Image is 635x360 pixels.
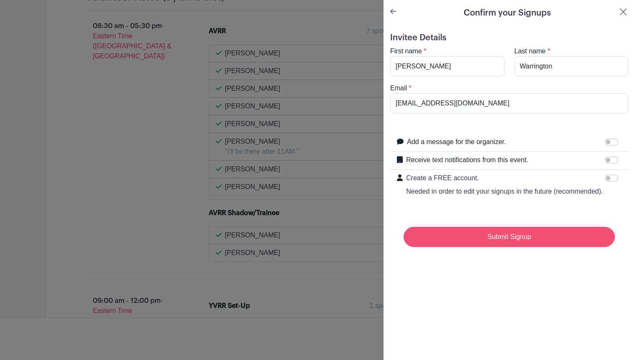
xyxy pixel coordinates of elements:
[406,187,603,197] p: Needed in order to edit your signups in the future (recommended).
[407,137,506,147] label: Add a message for the organizer.
[464,7,551,19] h5: Confirm your Signups
[390,46,422,56] label: First name
[618,7,628,17] button: Close
[406,155,528,165] label: Receive text notifications from this event.
[406,173,603,183] p: Create a FREE account.
[390,83,407,93] label: Email
[514,46,546,56] label: Last name
[404,227,615,247] input: Submit Signup
[390,33,628,43] h5: Invitee Details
